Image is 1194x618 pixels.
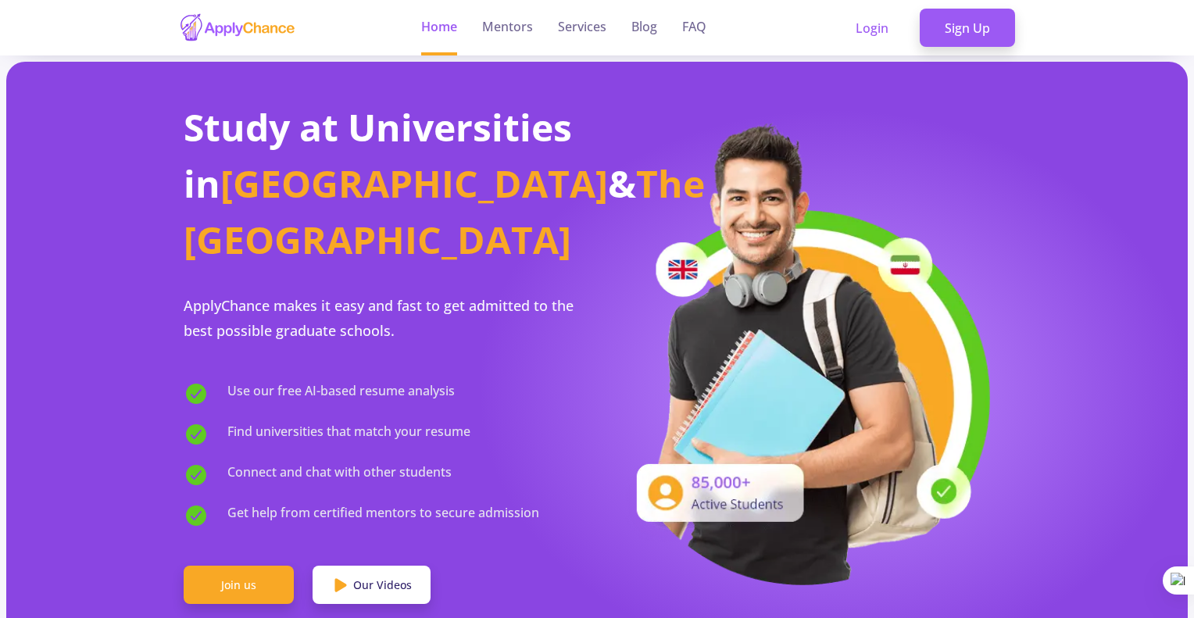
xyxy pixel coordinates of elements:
a: Login [831,9,913,48]
img: applicant [613,119,996,585]
span: & [608,158,636,209]
a: Join us [184,566,294,605]
span: Use our free AI-based resume analysis [227,381,455,406]
span: Get help from certified mentors to secure admission [227,503,539,528]
a: Sign Up [920,9,1015,48]
img: applychance logo [179,13,296,43]
span: Our Videos [353,577,412,593]
span: Study at Universities in [184,102,572,209]
a: Our Videos [313,566,431,605]
span: ApplyChance makes it easy and fast to get admitted to the best possible graduate schools. [184,296,574,340]
span: Find universities that match your resume [227,422,470,447]
span: [GEOGRAPHIC_DATA] [220,158,608,209]
span: Connect and chat with other students [227,463,452,488]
